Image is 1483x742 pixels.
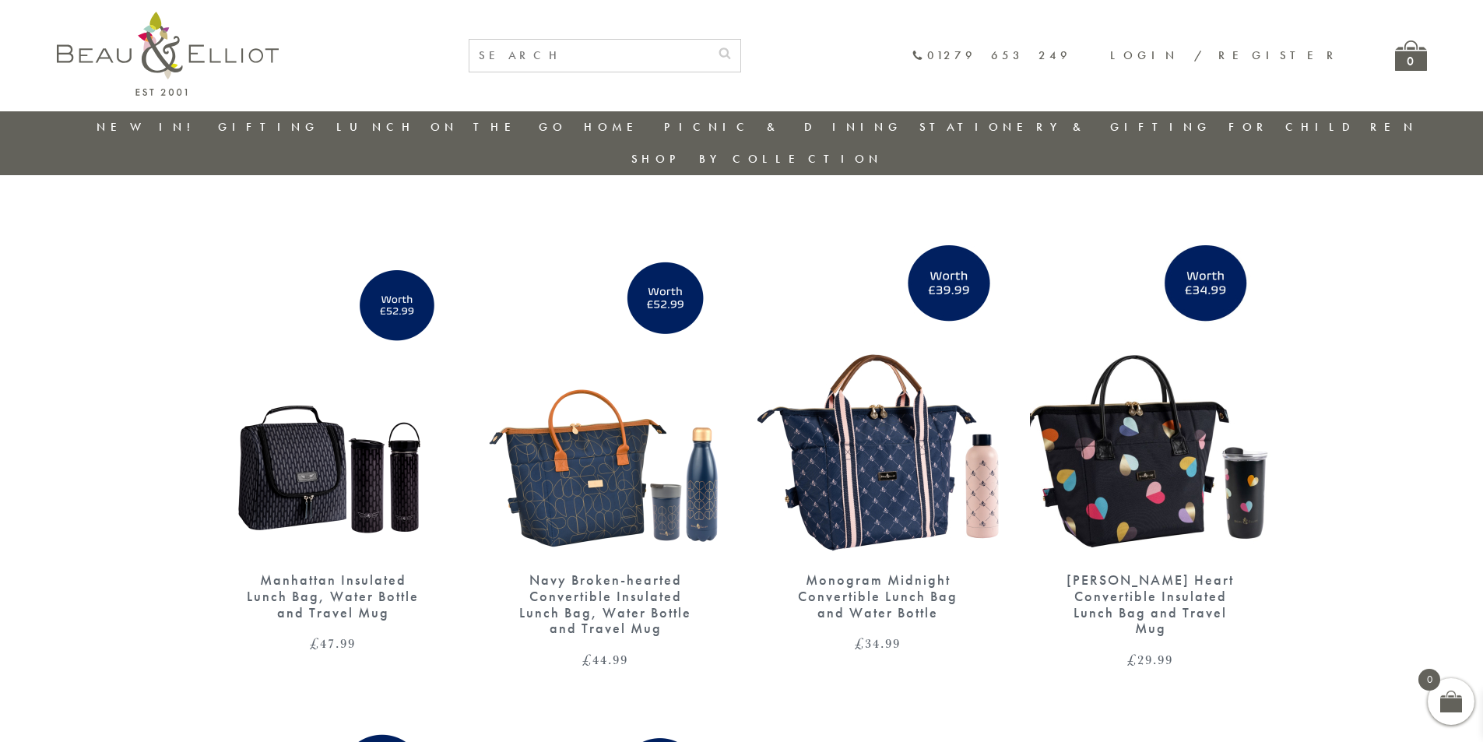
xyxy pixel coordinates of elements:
[785,572,972,621] div: Monogram Midnight Convertible Lunch Bag and Water Bottle
[757,245,999,557] img: Monogram Midnight Convertible Lunch Bag and Water Bottle
[218,119,319,135] a: Gifting
[469,40,709,72] input: SEARCH
[1030,245,1271,666] a: Emily Heart Convertible Lunch Bag and Travel Mug [PERSON_NAME] Heart Convertible Insulated Lunch ...
[855,634,901,652] bdi: 34.99
[485,245,726,666] a: Navy Broken-hearted Convertible Lunch Bag, Water Bottle and Travel Mug Navy Broken-hearted Conver...
[485,245,726,557] img: Navy Broken-hearted Convertible Lunch Bag, Water Bottle and Travel Mug
[757,245,999,650] a: Monogram Midnight Convertible Lunch Bag and Water Bottle Monogram Midnight Convertible Lunch Bag ...
[919,119,1211,135] a: Stationery & Gifting
[1418,669,1440,691] span: 0
[240,572,427,621] div: Manhattan Insulated Lunch Bag, Water Bottle and Travel Mug
[310,634,356,652] bdi: 47.99
[336,119,567,135] a: Lunch On The Go
[213,245,454,650] a: Manhattan Insulated Lunch Bag, Water Bottle and Travel Mug Manhattan Insulated Lunch Bag, Water B...
[584,119,646,135] a: Home
[512,572,699,637] div: Navy Broken-hearted Convertible Insulated Lunch Bag, Water Bottle and Travel Mug
[912,49,1071,62] a: 01279 653 249
[855,634,865,652] span: £
[97,119,201,135] a: New in!
[1057,572,1244,637] div: [PERSON_NAME] Heart Convertible Insulated Lunch Bag and Travel Mug
[310,634,320,652] span: £
[1127,650,1173,669] bdi: 29.99
[664,119,902,135] a: Picnic & Dining
[57,12,279,96] img: logo
[582,650,628,669] bdi: 44.99
[1110,47,1341,63] a: Login / Register
[1030,245,1271,557] img: Emily Heart Convertible Lunch Bag and Travel Mug
[1127,650,1137,669] span: £
[1228,119,1418,135] a: For Children
[213,245,454,557] img: Manhattan Insulated Lunch Bag, Water Bottle and Travel Mug
[631,151,883,167] a: Shop by collection
[1395,40,1427,71] a: 0
[582,650,592,669] span: £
